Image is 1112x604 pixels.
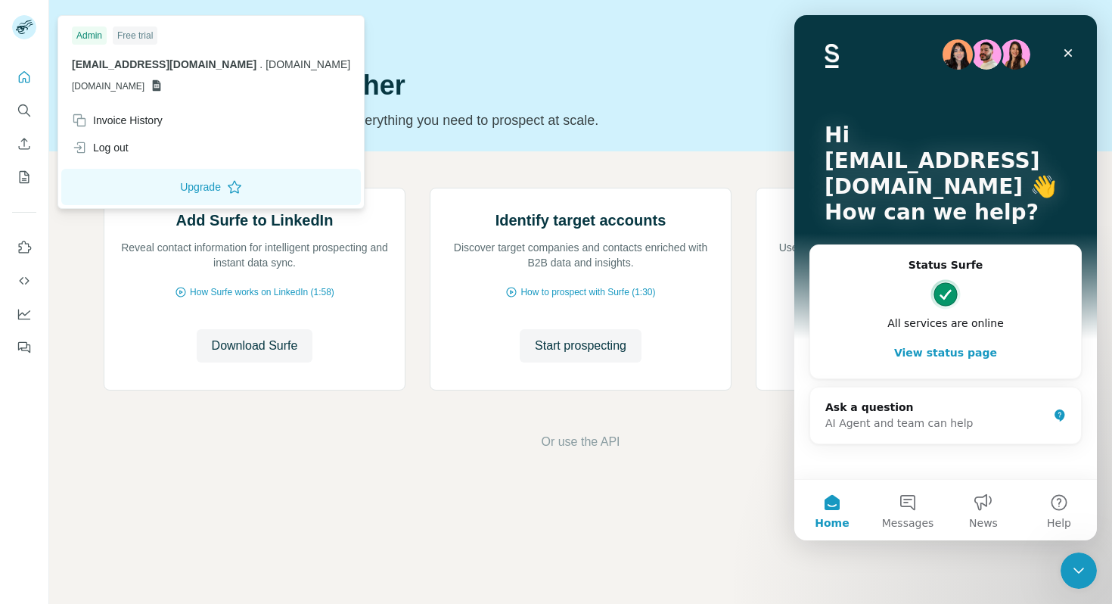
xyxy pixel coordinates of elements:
span: [DOMAIN_NAME] [266,58,350,70]
button: Dashboard [12,300,36,328]
button: Quick start [12,64,36,91]
span: [EMAIL_ADDRESS][DOMAIN_NAME] [72,58,256,70]
div: Admin [72,26,107,45]
p: Discover target companies and contacts enriched with B2B data and insights. [446,240,716,270]
button: Start prospecting [520,329,641,363]
span: . [259,58,262,70]
button: Search [12,97,36,124]
button: My lists [12,163,36,191]
div: Quick start [104,28,833,43]
p: Pick your starting point and we’ll provide everything you need to prospect at scale. [104,110,833,131]
div: Free trial [113,26,157,45]
button: Use Surfe API [12,267,36,294]
p: Reveal contact information for intelligent prospecting and instant data sync. [120,240,390,270]
span: How Surfe works on LinkedIn (1:58) [190,285,334,299]
iframe: Intercom live chat [794,15,1097,540]
div: Invoice History [72,113,163,128]
div: Log out [72,140,129,155]
h1: Let’s prospect together [104,70,833,101]
span: How to prospect with Surfe (1:30) [520,285,655,299]
h2: Add Surfe to LinkedIn [176,210,334,231]
button: Download Surfe [197,329,313,363]
span: [DOMAIN_NAME] [72,79,144,93]
button: Feedback [12,334,36,361]
button: Use Surfe on LinkedIn [12,234,36,261]
p: Use CSV enrichment to confirm you are using the best data available. [772,240,1042,270]
span: Start prospecting [535,337,626,355]
h2: Identify target accounts [495,210,666,231]
button: Upgrade [61,169,361,205]
iframe: Intercom live chat [1061,553,1097,589]
button: Or use the API [541,433,620,451]
span: Download Surfe [212,337,298,355]
button: Enrich CSV [12,130,36,157]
